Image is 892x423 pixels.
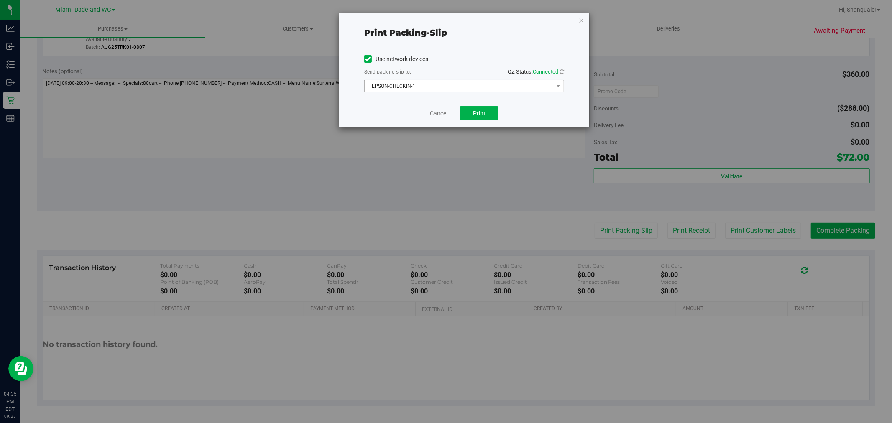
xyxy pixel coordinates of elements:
[8,356,33,381] iframe: Resource center
[508,69,564,75] span: QZ Status:
[553,80,564,92] span: select
[365,80,553,92] span: EPSON-CHECKIN-1
[533,69,558,75] span: Connected
[460,106,498,120] button: Print
[364,68,411,76] label: Send packing-slip to:
[364,55,428,64] label: Use network devices
[364,28,447,38] span: Print packing-slip
[430,109,447,118] a: Cancel
[473,110,486,117] span: Print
